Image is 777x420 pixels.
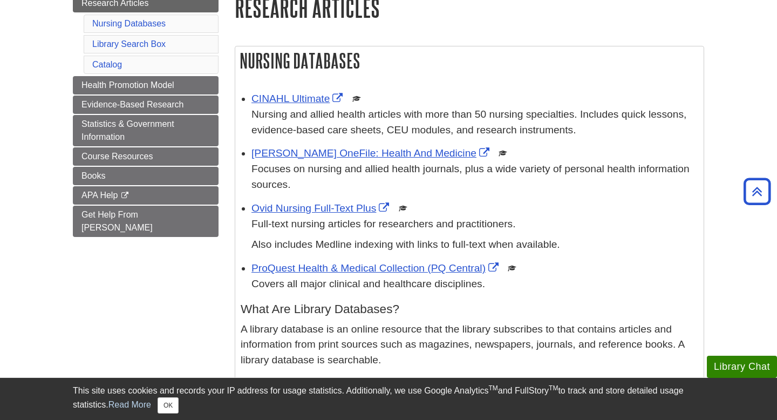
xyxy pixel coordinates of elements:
[251,237,698,253] p: Also includes Medline indexing with links to full-text when available.
[81,119,174,141] span: Statistics & Government Information
[73,96,219,114] a: Evidence-Based Research
[73,147,219,166] a: Course Resources
[251,161,698,193] p: Focuses on nursing and allied health journals, plus a wide variety of personal health information...
[235,46,704,75] h2: Nursing Databases
[108,400,151,409] a: Read More
[241,322,698,368] p: A library database is an online resource that the library subscribes to that contains articles an...
[73,115,219,146] a: Statistics & Government Information
[73,167,219,185] a: Books
[508,264,516,273] img: Scholarly or Peer Reviewed
[241,303,698,316] h4: What Are Library Databases?
[92,60,122,69] a: Catalog
[81,210,153,232] span: Get Help From [PERSON_NAME]
[73,76,219,94] a: Health Promotion Model
[399,204,407,213] img: Scholarly or Peer Reviewed
[158,397,179,414] button: Close
[81,80,174,90] span: Health Promotion Model
[73,186,219,205] a: APA Help
[740,184,774,199] a: Back to Top
[352,94,361,103] img: Scholarly or Peer Reviewed
[81,152,153,161] span: Course Resources
[251,216,698,232] p: Full-text nursing articles for researchers and practitioners.
[73,384,704,414] div: This site uses cookies and records your IP address for usage statistics. Additionally, we use Goo...
[251,107,698,138] p: Nursing and allied health articles with more than 50 nursing specialties. Includes quick lessons,...
[73,206,219,237] a: Get Help From [PERSON_NAME]
[251,276,698,292] p: Covers all major clinical and healthcare disciplines.
[81,100,183,109] span: Evidence-Based Research
[81,191,118,200] span: APA Help
[251,262,501,274] a: Link opens in new window
[92,19,166,28] a: Nursing Databases
[251,93,345,104] a: Link opens in new window
[81,171,105,180] span: Books
[120,192,129,199] i: This link opens in a new window
[251,202,392,214] a: Link opens in new window
[241,374,698,389] p: Types of material found using library databases are:
[251,147,492,159] a: Link opens in new window
[549,384,558,392] sup: TM
[707,356,777,378] button: Library Chat
[499,149,507,158] img: Scholarly or Peer Reviewed
[92,39,166,49] a: Library Search Box
[488,384,497,392] sup: TM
